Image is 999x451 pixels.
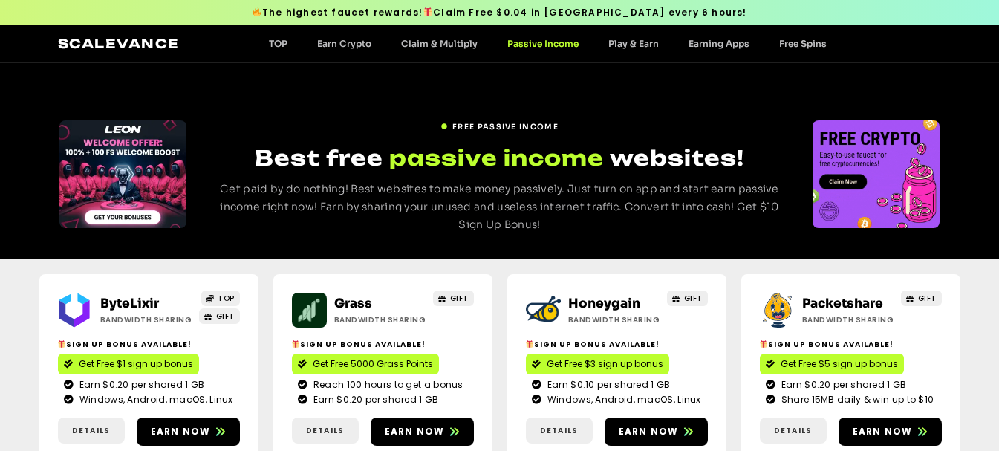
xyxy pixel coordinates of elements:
[58,354,199,374] a: Get Free $1 sign up bonus
[544,393,701,406] span: Windows, Android, macOS, Linux
[526,339,708,350] h2: Sign up bonus available!
[760,354,904,374] a: Get Free $5 sign up bonus
[423,7,432,16] img: 🎁
[526,354,669,374] a: Get Free $3 sign up bonus
[684,293,703,304] span: GIFT
[76,393,233,406] span: Windows, Android, macOS, Linux
[58,36,180,51] a: Scalevance
[371,418,474,446] a: Earn now
[255,145,383,171] span: Best free
[216,311,235,322] span: GIFT
[58,418,125,444] a: Details
[385,425,445,438] span: Earn now
[853,425,913,438] span: Earn now
[526,418,593,444] a: Details
[901,291,942,306] a: GIFT
[774,425,812,436] span: Details
[440,115,559,132] a: FREE PASSIVE INCOME
[292,340,299,348] img: 🎁
[802,296,883,311] a: Packetshare
[778,393,934,406] span: Share 15MB daily & win up to $10
[526,340,533,348] img: 🎁
[310,378,463,392] span: Reach 100 hours to get a bonus
[254,38,302,49] a: TOP
[292,418,359,444] a: Details
[253,7,261,16] img: 🔥
[760,418,827,444] a: Details
[781,357,898,371] span: Get Free $5 sign up bonus
[450,293,469,304] span: GIFT
[199,308,240,324] a: GIFT
[544,378,671,392] span: Earn $0.10 per shared 1 GB
[605,418,708,446] a: Earn now
[58,340,65,348] img: 🎁
[760,339,942,350] h2: Sign up bonus available!
[252,6,746,19] span: The highest faucet rewards! Claim Free $0.04 in [GEOGRAPHIC_DATA] every 6 hours!
[568,314,661,325] h2: Bandwidth Sharing
[313,357,433,371] span: Get Free 5000 Grass Points
[76,378,205,392] span: Earn $0.20 per shared 1 GB
[452,121,559,132] span: FREE PASSIVE INCOME
[778,378,907,392] span: Earn $0.20 per shared 1 GB
[568,296,640,311] a: Honeygain
[58,339,240,350] h2: Sign up bonus available!
[100,314,193,325] h2: Bandwidth Sharing
[79,357,193,371] span: Get Free $1 sign up bonus
[100,296,159,311] a: ByteLixir
[593,38,674,49] a: Play & Earn
[802,314,895,325] h2: Bandwidth Sharing
[292,354,439,374] a: Get Free 5000 Grass Points
[619,425,679,438] span: Earn now
[214,181,785,233] p: Get paid by do nothing! Best websites to make money passively. Just turn on app and start earn pa...
[151,425,211,438] span: Earn now
[667,291,708,306] a: GIFT
[306,425,344,436] span: Details
[334,314,427,325] h2: Bandwidth Sharing
[334,296,372,311] a: Grass
[839,418,942,446] a: Earn now
[492,38,593,49] a: Passive Income
[764,38,842,49] a: Free Spins
[310,393,439,406] span: Earn $0.20 per shared 1 GB
[540,425,578,436] span: Details
[292,339,474,350] h2: Sign up bonus available!
[433,291,474,306] a: GIFT
[254,38,842,49] nav: Menu
[760,340,767,348] img: 🎁
[389,143,604,172] span: passive income
[386,38,492,49] a: Claim & Multiply
[59,120,186,228] div: Slides
[918,293,937,304] span: GIFT
[72,425,110,436] span: Details
[547,357,663,371] span: Get Free $3 sign up bonus
[674,38,764,49] a: Earning Apps
[610,145,744,171] span: websites!
[218,293,235,304] span: TOP
[302,38,386,49] a: Earn Crypto
[813,120,940,228] div: Slides
[137,418,240,446] a: Earn now
[201,291,240,306] a: TOP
